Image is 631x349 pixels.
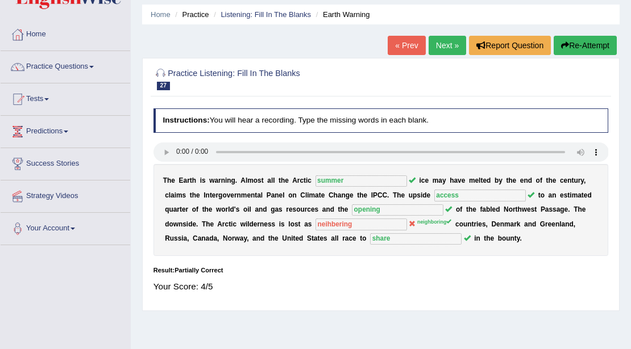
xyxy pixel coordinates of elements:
input: blank [315,175,407,187]
b: s [553,205,557,213]
b: d [587,191,591,199]
b: r [226,205,229,213]
b: T [202,220,206,228]
b: t [534,205,537,213]
b: n [221,176,225,184]
b: d [496,205,500,213]
b: r [222,220,225,228]
b: i [186,220,188,228]
a: Practice Questions [1,51,130,79]
b: d [528,176,532,184]
b: d [188,220,192,228]
b: a [338,191,342,199]
b: T [163,176,167,184]
b: h [518,205,522,213]
b: a [454,176,458,184]
b: i [175,191,176,199]
b: e [210,220,214,228]
b: ' [234,205,236,213]
b: , [584,176,586,184]
b: n [341,191,345,199]
b: d [230,205,234,213]
b: e [247,191,251,199]
b: w [209,176,214,184]
b: a [557,205,561,213]
b: n [326,205,330,213]
b: r [513,205,516,213]
b: e [564,205,568,213]
b: e [425,176,429,184]
b: i [231,220,233,228]
b: n [524,176,528,184]
b: b [486,205,490,213]
b: f [540,176,542,184]
b: l [283,191,284,199]
a: Success Stories [1,148,130,176]
b: h [192,176,196,184]
b: i [476,220,478,228]
b: c [421,176,425,184]
a: Home [1,19,130,47]
b: e [363,191,367,199]
a: Home [151,10,171,19]
b: l [261,191,263,199]
b: a [315,191,319,199]
b: d [330,205,334,213]
b: t [357,191,359,199]
b: t [210,191,212,199]
b: t [304,176,306,184]
b: t [202,205,205,213]
b: t [471,220,474,228]
button: Report Question [469,36,551,55]
b: T [574,205,578,213]
b: i [279,220,281,228]
b: h [192,191,196,199]
b: h [206,220,210,228]
button: Re-Attempt [554,36,617,55]
b: h [359,191,363,199]
b: T [393,191,397,199]
b: r [177,205,180,213]
b: t [338,205,341,213]
b: l [288,220,290,228]
b: e [311,205,315,213]
b: u [300,205,304,213]
b: t [229,220,231,228]
b: r [187,176,190,184]
b: m [309,191,315,199]
b: l [249,205,251,213]
b: P [267,191,271,199]
b: i [307,191,309,199]
b: b [495,176,499,184]
b: m [241,191,247,199]
b: o [288,191,292,199]
b: e [289,205,293,213]
b: w [522,205,527,213]
b: c [455,220,459,228]
b: t [180,205,182,213]
b: t [516,205,518,213]
input: blank [352,204,443,216]
b: t [319,191,321,199]
b: r [257,220,260,228]
b: m [572,191,578,199]
b: r [578,176,581,184]
li: Practice [172,9,209,20]
b: o [192,205,196,213]
b: s [236,205,240,213]
b: n [275,191,279,199]
b: m [469,176,475,184]
b: m [176,191,182,199]
b: , [486,220,488,228]
b: i [570,191,571,199]
b: d [165,220,169,228]
b: e [496,220,500,228]
b: e [560,191,564,199]
b: C [329,191,334,199]
b: u [409,191,413,199]
b: f [196,205,198,213]
b: a [267,176,271,184]
b: s [549,205,553,213]
b: e [209,205,213,213]
b: t [190,176,192,184]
